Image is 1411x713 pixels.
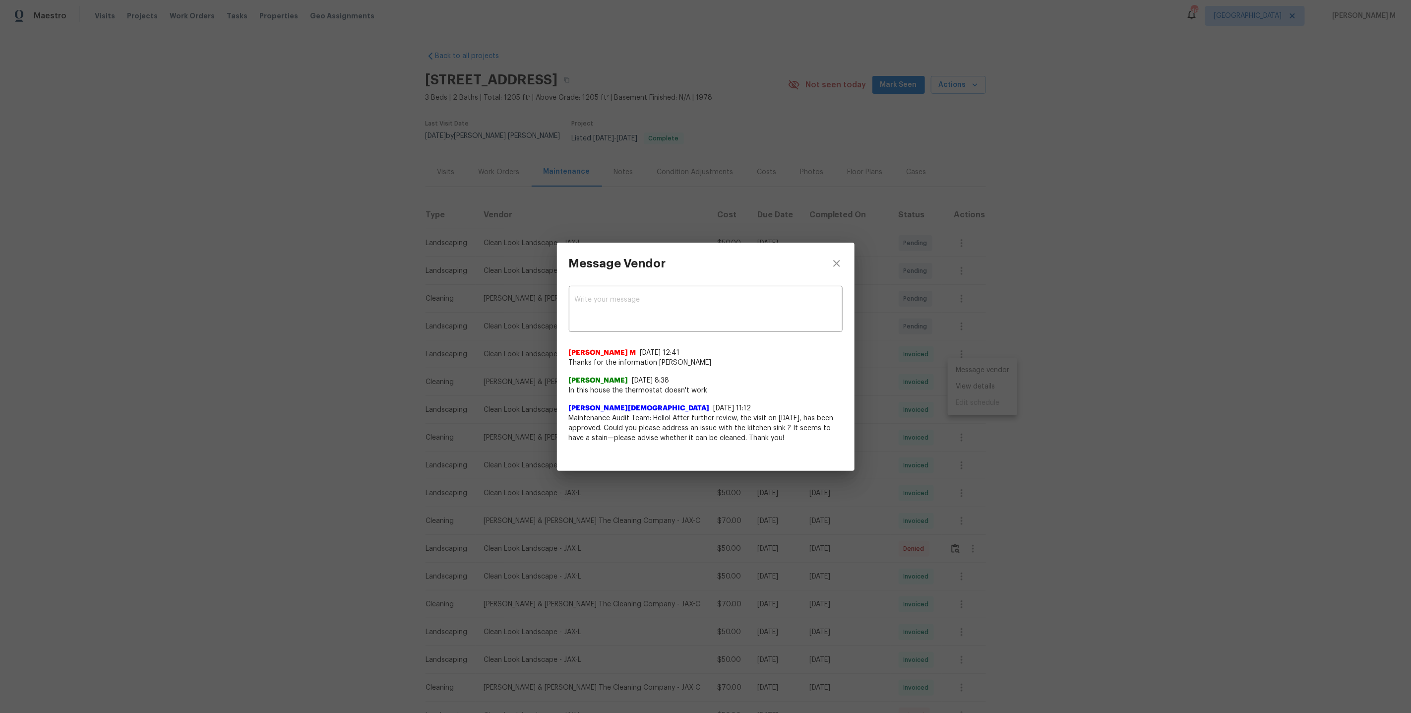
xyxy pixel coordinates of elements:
span: In this house the thermostat doesn't work [569,386,843,395]
span: [DATE] 11:12 [714,405,751,412]
span: Maintenance Audit Team: Hello! After further review, the visit on [DATE], has been approved. Coul... [569,413,843,443]
h3: Message Vendor [569,257,666,270]
span: [PERSON_NAME][DEMOGRAPHIC_DATA] [569,403,710,413]
span: [PERSON_NAME] M [569,348,636,358]
span: Thanks for the information [PERSON_NAME] [569,358,843,368]
span: [DATE] 12:41 [640,349,680,356]
span: [DATE] 8:38 [632,377,670,384]
span: [PERSON_NAME] [569,376,628,386]
button: close [819,243,855,284]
